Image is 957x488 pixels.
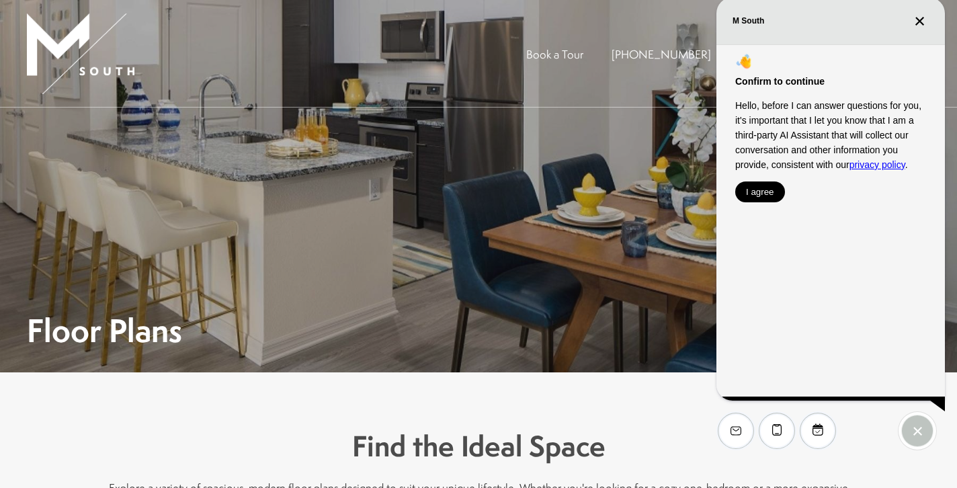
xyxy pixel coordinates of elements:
img: MSouth [27,13,134,94]
h3: Find the Ideal Space [109,426,848,466]
span: [PHONE_NUMBER] [612,46,711,62]
a: Book a Tour [526,46,583,62]
h1: Floor Plans [27,315,182,345]
a: Call Us at 813-570-8014 [612,46,711,62]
